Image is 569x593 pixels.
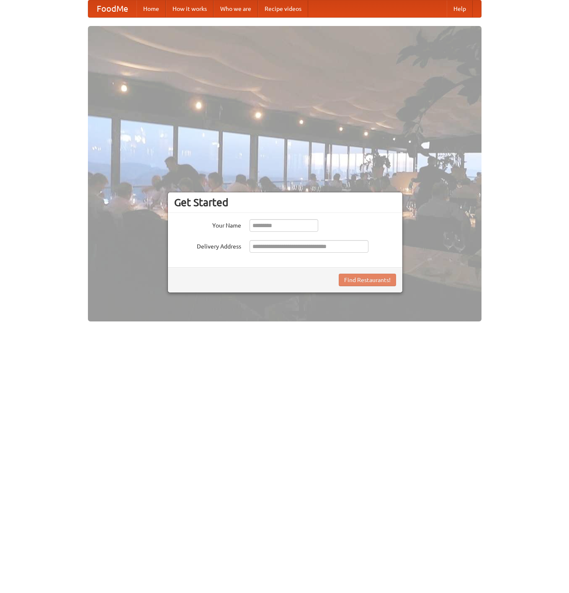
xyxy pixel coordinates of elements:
[88,0,136,17] a: FoodMe
[174,240,241,251] label: Delivery Address
[339,274,396,286] button: Find Restaurants!
[166,0,214,17] a: How it works
[174,219,241,230] label: Your Name
[258,0,308,17] a: Recipe videos
[136,0,166,17] a: Home
[447,0,473,17] a: Help
[214,0,258,17] a: Who we are
[174,196,396,209] h3: Get Started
